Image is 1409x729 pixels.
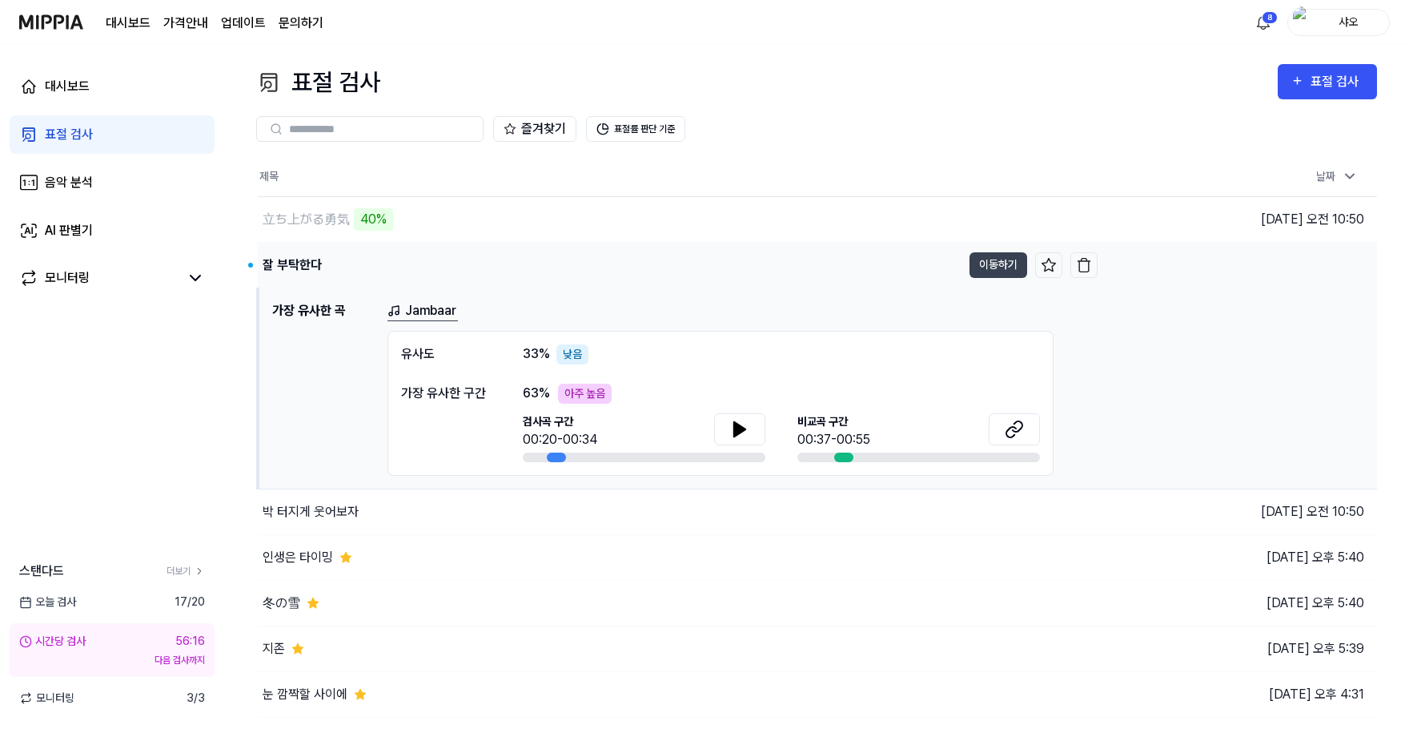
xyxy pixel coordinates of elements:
[175,594,205,610] span: 17 / 20
[1278,64,1377,99] button: 표절 검사
[263,502,359,522] div: 박 터지게 웃어보자
[523,344,550,364] span: 33 %
[797,413,870,430] span: 비교곡 구간
[969,252,1027,278] button: 이동하기
[45,173,93,192] div: 음악 분석
[1293,6,1312,38] img: profile
[45,221,93,240] div: AI 판별기
[167,564,205,578] a: 더보기
[523,430,597,449] div: 00:20-00:34
[387,301,458,321] a: Jambaar
[263,210,350,229] div: 立ち上がる勇気
[263,639,285,659] div: 지존
[1098,242,1378,288] td: [DATE] 오전 10:50
[1254,13,1273,32] img: 알림
[263,548,333,567] div: 인생은 타이밍
[797,430,870,449] div: 00:37-00:55
[187,690,205,707] span: 3 / 3
[1098,671,1378,717] td: [DATE] 오후 4:31
[45,77,90,96] div: 대시보드
[1250,10,1276,35] button: 알림8
[258,158,1098,196] th: 제목
[1311,71,1364,92] div: 표절 검사
[493,116,576,142] button: 즐겨찾기
[1098,489,1378,534] td: [DATE] 오전 10:50
[19,653,205,667] div: 다음 검사까지
[263,594,300,613] div: 冬の雪
[19,690,74,707] span: 모니터링
[19,562,64,581] span: 스탠다드
[19,594,76,610] span: 오늘 검사
[221,14,266,33] a: 업데이트
[263,256,322,275] div: 잘 부탁한다
[1317,13,1379,30] div: 샤오
[279,14,323,33] a: 문의하기
[1262,11,1278,24] div: 8
[10,211,215,250] a: AI 판별기
[45,268,90,288] div: 모니터링
[401,384,491,403] div: 가장 유사한 구간
[586,116,685,142] button: 표절률 판단 기준
[45,125,93,144] div: 표절 검사
[256,64,380,100] div: 표절 검사
[1098,626,1378,671] td: [DATE] 오후 5:39
[1076,257,1092,273] img: delete
[272,301,375,476] h1: 가장 유사한 곡
[523,413,597,430] span: 검사곡 구간
[163,14,208,33] button: 가격안내
[10,115,215,154] a: 표절 검사
[1310,163,1364,190] div: 날짜
[263,685,347,704] div: 눈 깜짝할 사이에
[19,633,86,650] div: 시간당 검사
[1098,196,1378,242] td: [DATE] 오전 10:50
[19,268,179,288] a: 모니터링
[556,344,588,364] div: 낮음
[1098,534,1378,580] td: [DATE] 오후 5:40
[1287,9,1390,36] button: profile샤오
[354,208,393,231] div: 40%
[10,67,215,106] a: 대시보드
[558,384,612,404] div: 아주 높음
[10,163,215,202] a: 음악 분석
[106,14,151,33] a: 대시보드
[175,633,205,650] div: 56:16
[1098,580,1378,626] td: [DATE] 오후 5:40
[401,344,491,364] div: 유사도
[523,384,550,403] span: 63 %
